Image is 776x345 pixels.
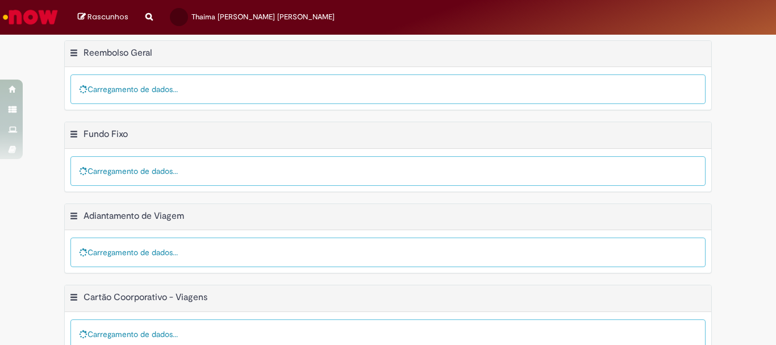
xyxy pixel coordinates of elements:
[69,292,78,306] button: Cartão Coorporativo - Viagens Menu de contexto
[87,11,128,22] span: Rascunhos
[70,156,706,186] div: Carregamento de dados...
[84,292,207,304] h2: Cartão Coorporativo - Viagens
[70,74,706,104] div: Carregamento de dados...
[69,47,78,62] button: Reembolso Geral Menu de contexto
[84,210,184,222] h2: Adiantamento de Viagem
[84,128,128,140] h2: Fundo Fixo
[70,238,706,267] div: Carregamento de dados...
[69,128,78,143] button: Fundo Fixo Menu de contexto
[191,12,335,22] span: Thaima [PERSON_NAME] [PERSON_NAME]
[84,47,152,59] h2: Reembolso Geral
[69,210,78,225] button: Adiantamento de Viagem Menu de contexto
[1,6,60,28] img: ServiceNow
[78,12,128,23] a: Rascunhos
